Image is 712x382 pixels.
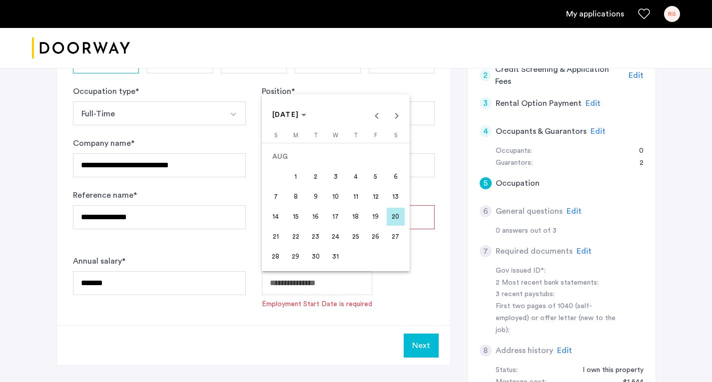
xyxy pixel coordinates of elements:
[307,248,325,266] span: 30
[307,168,325,186] span: 2
[286,187,306,207] button: August 8, 1988
[327,208,345,226] span: 17
[326,167,346,187] button: August 3, 1988
[327,248,345,266] span: 31
[366,207,386,227] button: August 19, 1988
[326,247,346,267] button: August 31, 1988
[267,248,285,266] span: 28
[293,133,298,138] span: M
[386,227,406,247] button: August 27, 1988
[346,227,366,247] button: August 25, 1988
[286,227,306,247] button: August 22, 1988
[267,188,285,206] span: 7
[327,188,345,206] span: 10
[387,188,405,206] span: 13
[266,187,286,207] button: August 7, 1988
[367,188,385,206] span: 12
[326,187,346,207] button: August 10, 1988
[266,247,286,267] button: August 28, 1988
[387,228,405,246] span: 27
[386,207,406,227] button: August 20, 1988
[326,207,346,227] button: August 17, 1988
[354,133,358,138] span: T
[268,106,311,124] button: Choose month and year
[267,228,285,246] span: 21
[274,133,277,138] span: S
[266,147,406,167] td: AUG
[347,188,365,206] span: 11
[286,247,306,267] button: August 29, 1988
[374,133,377,138] span: F
[287,188,305,206] span: 8
[326,227,346,247] button: August 24, 1988
[327,168,345,186] span: 3
[346,187,366,207] button: August 11, 1988
[346,207,366,227] button: August 18, 1988
[307,228,325,246] span: 23
[367,228,385,246] span: 26
[266,207,286,227] button: August 14, 1988
[387,208,405,226] span: 20
[394,133,397,138] span: S
[314,133,318,138] span: T
[366,227,386,247] button: August 26, 1988
[287,208,305,226] span: 15
[387,105,407,125] button: Next month
[347,168,365,186] span: 4
[287,248,305,266] span: 29
[347,208,365,226] span: 18
[366,167,386,187] button: August 5, 1988
[386,187,406,207] button: August 13, 1988
[272,111,299,118] span: [DATE]
[267,208,285,226] span: 14
[386,167,406,187] button: August 6, 1988
[306,207,326,227] button: August 16, 1988
[306,227,326,247] button: August 23, 1988
[306,247,326,267] button: August 30, 1988
[286,207,306,227] button: August 15, 1988
[306,187,326,207] button: August 9, 1988
[366,187,386,207] button: August 12, 1988
[307,208,325,226] span: 16
[266,227,286,247] button: August 21, 1988
[307,188,325,206] span: 9
[367,105,387,125] button: Previous month
[286,167,306,187] button: August 1, 1988
[367,168,385,186] span: 5
[287,168,305,186] span: 1
[346,167,366,187] button: August 4, 1988
[333,133,338,138] span: W
[327,228,345,246] span: 24
[367,208,385,226] span: 19
[347,228,365,246] span: 25
[287,228,305,246] span: 22
[387,168,405,186] span: 6
[306,167,326,187] button: August 2, 1988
